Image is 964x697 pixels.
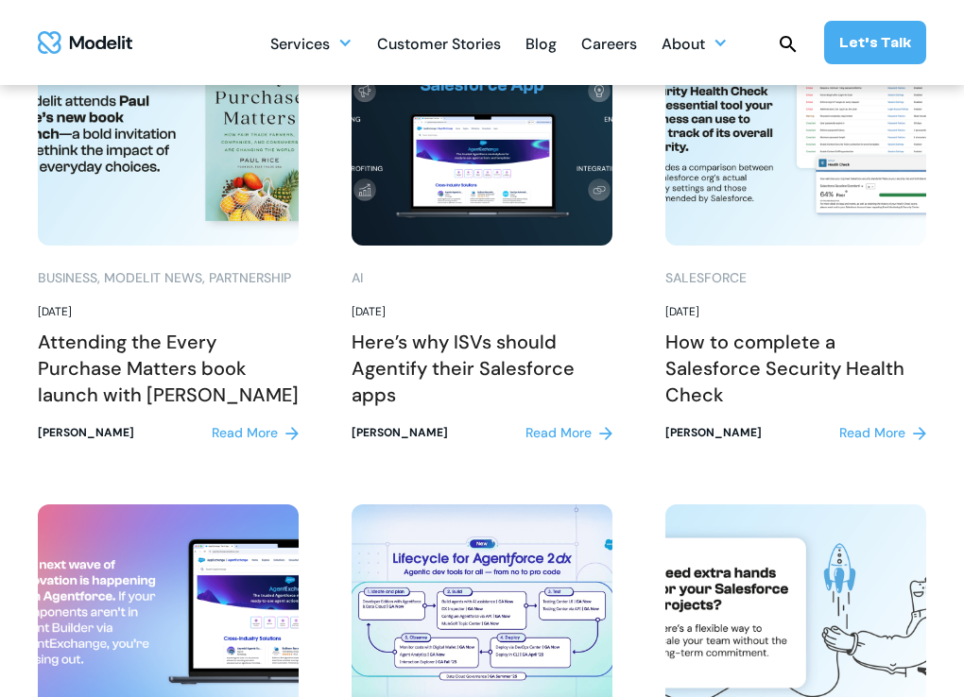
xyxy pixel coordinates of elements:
[212,423,278,443] div: Read More
[352,303,612,321] div: [DATE]
[525,423,592,443] div: Read More
[38,31,132,55] img: modelit logo
[285,427,299,440] img: right arrow
[839,423,926,443] a: Read More
[38,329,299,408] h2: Attending the Every Purchase Matters book launch with [PERSON_NAME]
[665,303,926,321] div: [DATE]
[377,25,501,61] a: Customer Stories
[202,268,205,288] div: ,
[824,21,926,64] a: Let’s Talk
[525,27,557,64] div: Blog
[377,27,501,64] div: Customer Stories
[38,268,97,288] div: Business
[104,268,202,288] div: Modelit News
[662,27,705,64] div: About
[913,427,926,440] img: right arrow
[599,427,612,440] img: right arrow
[352,424,448,442] div: [PERSON_NAME]
[665,329,926,408] h2: How to complete a Salesforce Security Health Check
[352,268,363,288] div: AI
[38,31,132,55] a: home
[525,423,612,443] a: Read More
[270,27,330,64] div: Services
[665,268,747,288] div: Salesforce
[209,268,291,288] div: Partnership
[38,303,299,321] div: [DATE]
[270,25,353,61] div: Services
[839,423,905,443] div: Read More
[839,32,911,53] div: Let’s Talk
[38,424,134,442] div: [PERSON_NAME]
[97,268,100,288] div: ,
[662,25,728,61] div: About
[525,25,557,61] a: Blog
[581,25,637,61] a: Careers
[212,423,299,443] a: Read More
[581,27,637,64] div: Careers
[352,329,612,408] h2: Here’s why ISVs should Agentify their Salesforce apps
[665,424,762,442] div: [PERSON_NAME]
